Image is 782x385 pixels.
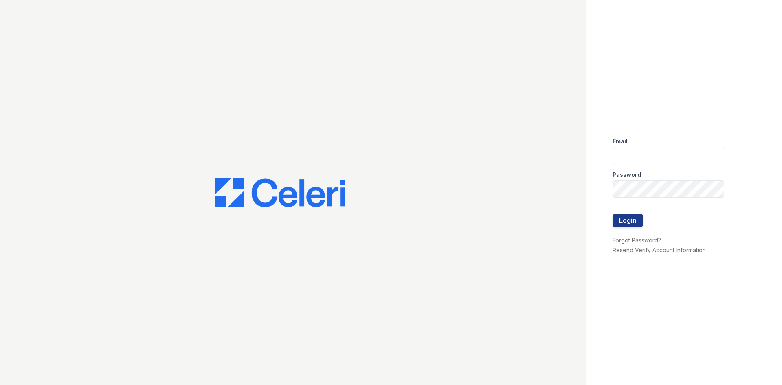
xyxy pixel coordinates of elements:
[613,246,706,253] a: Resend Verify Account Information
[613,214,643,227] button: Login
[613,237,661,244] a: Forgot Password?
[613,171,641,179] label: Password
[215,178,345,207] img: CE_Logo_Blue-a8612792a0a2168367f1c8372b55b34899dd931a85d93a1a3d3e32e68fde9ad4.png
[613,137,628,145] label: Email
